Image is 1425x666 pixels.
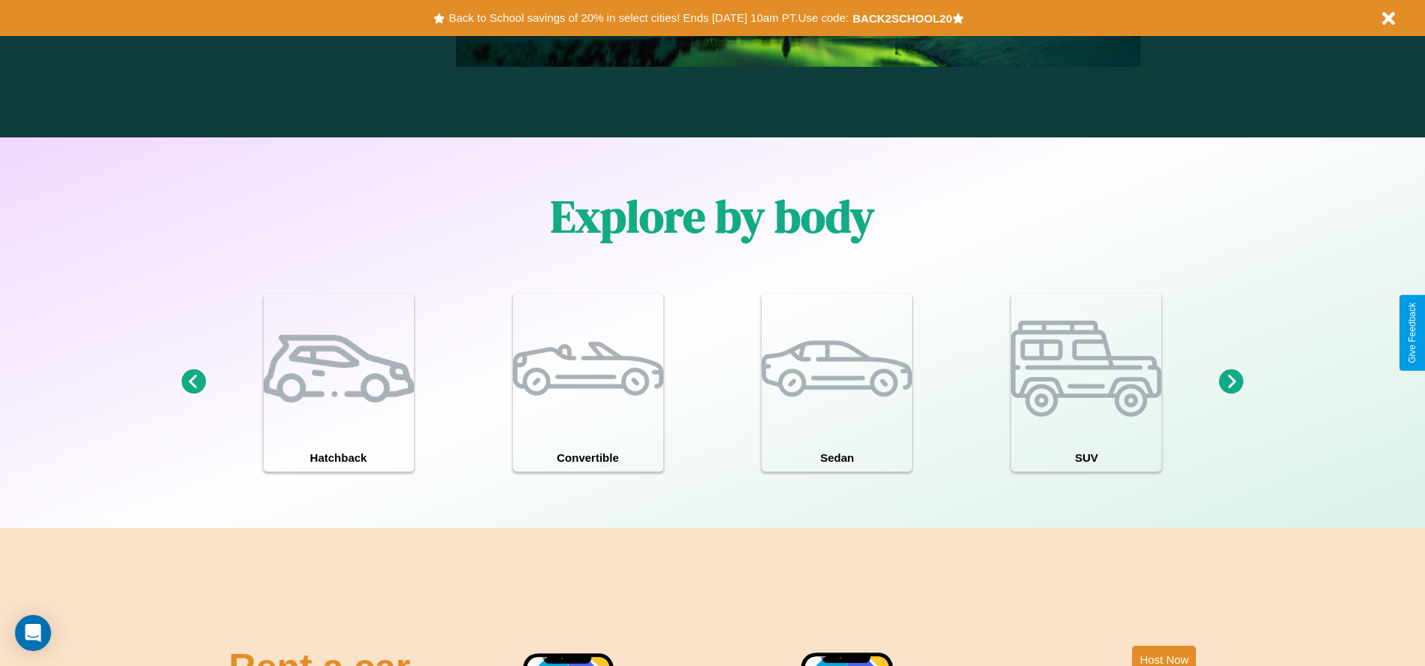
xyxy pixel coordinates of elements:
h4: SUV [1011,444,1161,472]
h4: Sedan [762,444,912,472]
button: Back to School savings of 20% in select cities! Ends [DATE] 10am PT.Use code: [445,8,852,29]
b: BACK2SCHOOL20 [853,12,953,25]
h1: Explore by body [551,185,874,247]
div: Open Intercom Messenger [15,615,51,651]
h4: Hatchback [264,444,414,472]
h4: Convertible [513,444,663,472]
div: Give Feedback [1407,303,1417,363]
